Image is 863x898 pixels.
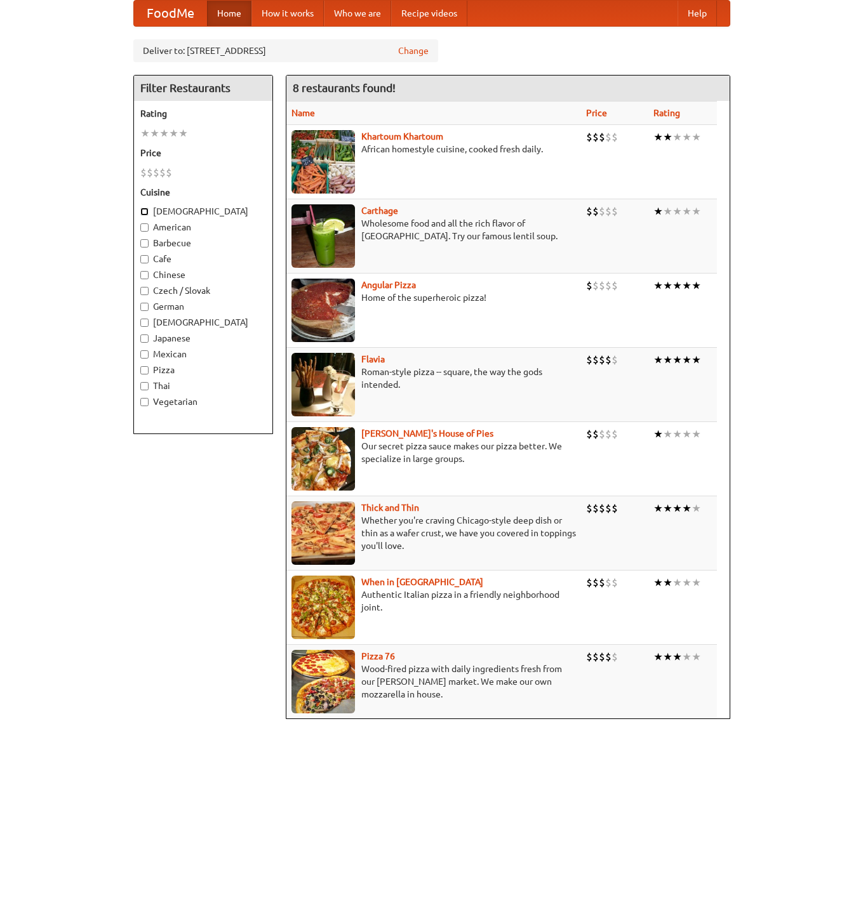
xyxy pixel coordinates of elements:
li: $ [586,576,592,590]
input: Vegetarian [140,398,149,406]
li: ★ [663,501,672,515]
li: $ [605,427,612,441]
li: $ [147,166,153,180]
input: Pizza [140,366,149,374]
li: $ [599,427,605,441]
a: Change [398,44,429,57]
input: Chinese [140,271,149,279]
input: Cafe [140,255,149,263]
li: $ [592,130,599,144]
a: Angular Pizza [361,280,416,290]
a: Pizza 76 [361,651,395,661]
li: $ [153,166,159,180]
div: Deliver to: [STREET_ADDRESS] [133,39,438,62]
label: Barbecue [140,237,266,249]
label: Chinese [140,268,266,281]
label: German [140,300,266,313]
li: ★ [653,501,663,515]
li: ★ [653,279,663,293]
p: Whether you're craving Chicago-style deep dish or thin as a wafer crust, we have you covered in t... [291,514,576,552]
img: flavia.jpg [291,353,355,416]
li: ★ [682,650,692,664]
li: ★ [682,204,692,218]
li: ★ [672,204,682,218]
li: $ [605,204,612,218]
li: ★ [682,353,692,367]
h5: Cuisine [140,186,266,199]
label: [DEMOGRAPHIC_DATA] [140,205,266,218]
label: Mexican [140,348,266,360]
ng-pluralize: 8 restaurants found! [293,82,396,94]
li: ★ [682,130,692,144]
a: Khartoum Khartoum [361,131,443,142]
p: African homestyle cuisine, cooked fresh daily. [291,143,576,155]
li: ★ [672,650,682,664]
li: ★ [663,130,672,144]
p: Wholesome food and all the rich flavor of [GEOGRAPHIC_DATA]. Try our famous lentil soup. [291,217,576,242]
li: ★ [653,204,663,218]
a: How it works [251,1,324,26]
li: ★ [653,650,663,664]
li: $ [612,650,618,664]
li: ★ [672,279,682,293]
a: FoodMe [134,1,207,26]
a: [PERSON_NAME]'s House of Pies [361,428,493,439]
h4: Filter Restaurants [134,76,272,101]
li: ★ [663,576,672,590]
li: $ [612,501,618,515]
li: $ [592,576,599,590]
label: Cafe [140,253,266,265]
input: Thai [140,382,149,390]
li: $ [599,576,605,590]
li: ★ [682,501,692,515]
li: ★ [653,576,663,590]
li: ★ [663,353,672,367]
li: $ [592,427,599,441]
li: $ [586,204,592,218]
li: $ [586,650,592,664]
img: wheninrome.jpg [291,576,355,639]
li: $ [159,166,166,180]
p: Roman-style pizza -- square, the way the gods intended. [291,366,576,391]
a: Name [291,108,315,118]
li: $ [166,166,172,180]
li: $ [599,353,605,367]
img: angular.jpg [291,279,355,342]
li: ★ [682,279,692,293]
li: $ [586,501,592,515]
li: ★ [692,130,701,144]
label: Pizza [140,364,266,376]
label: American [140,221,266,234]
li: ★ [653,353,663,367]
li: ★ [692,353,701,367]
img: thick.jpg [291,501,355,565]
li: ★ [672,353,682,367]
li: $ [612,427,618,441]
a: Price [586,108,607,118]
li: ★ [672,501,682,515]
li: $ [599,130,605,144]
label: Thai [140,380,266,392]
li: $ [592,204,599,218]
label: [DEMOGRAPHIC_DATA] [140,316,266,329]
li: ★ [672,130,682,144]
li: ★ [682,427,692,441]
input: American [140,223,149,232]
li: ★ [692,650,701,664]
input: Barbecue [140,239,149,248]
a: Carthage [361,206,398,216]
li: ★ [663,650,672,664]
li: ★ [663,427,672,441]
li: $ [599,279,605,293]
input: Czech / Slovak [140,287,149,295]
b: When in [GEOGRAPHIC_DATA] [361,577,483,587]
li: ★ [672,576,682,590]
li: $ [592,501,599,515]
li: ★ [159,126,169,140]
li: $ [605,576,612,590]
a: Who we are [324,1,391,26]
a: Recipe videos [391,1,467,26]
li: $ [612,130,618,144]
p: Home of the superheroic pizza! [291,291,576,304]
